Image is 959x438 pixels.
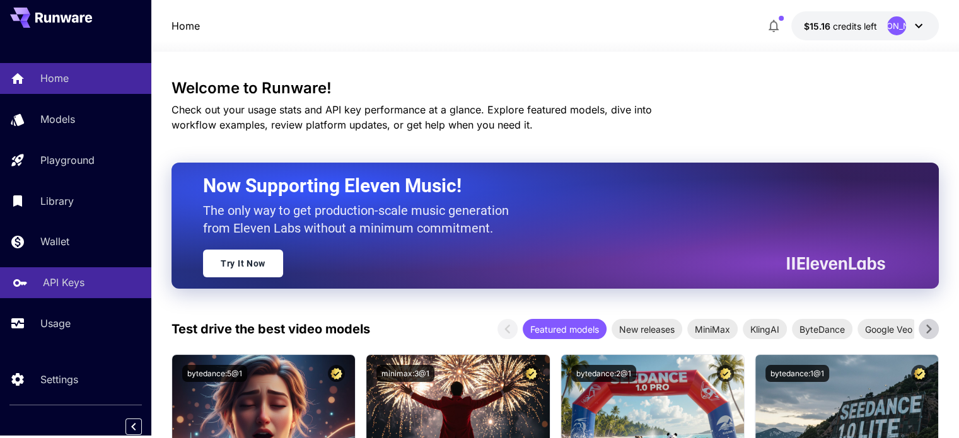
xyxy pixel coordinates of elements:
[687,323,738,336] span: MiniMax
[171,18,200,33] a: Home
[40,153,95,168] p: Playground
[523,319,607,339] div: Featured models
[523,365,540,382] button: Certified Model – Vetted for best performance and includes a commercial license.
[612,323,682,336] span: New releases
[171,103,652,131] span: Check out your usage stats and API key performance at a glance. Explore featured models, dive int...
[887,16,906,35] div: [PERSON_NAME]
[523,323,607,336] span: Featured models
[40,316,71,331] p: Usage
[857,323,920,336] span: Google Veo
[743,319,787,339] div: KlingAI
[203,202,518,237] p: The only way to get production-scale music generation from Eleven Labs without a minimum commitment.
[792,319,852,339] div: ByteDance
[171,320,370,338] p: Test drive the best video models
[203,250,283,277] a: Try It Now
[717,365,734,382] button: Certified Model – Vetted for best performance and includes a commercial license.
[40,234,69,249] p: Wallet
[171,18,200,33] nav: breadcrumb
[911,365,928,382] button: Certified Model – Vetted for best performance and includes a commercial license.
[804,21,833,32] span: $15.16
[135,415,151,438] div: Collapse sidebar
[40,71,69,86] p: Home
[571,365,636,382] button: bytedance:2@1
[40,193,74,209] p: Library
[612,319,682,339] div: New releases
[765,365,829,382] button: bytedance:1@1
[43,275,84,290] p: API Keys
[804,20,877,33] div: $15.15525
[171,79,939,97] h3: Welcome to Runware!
[743,323,787,336] span: KlingAI
[40,112,75,127] p: Models
[376,365,434,382] button: minimax:3@1
[792,323,852,336] span: ByteDance
[125,418,142,435] button: Collapse sidebar
[328,365,345,382] button: Certified Model – Vetted for best performance and includes a commercial license.
[857,319,920,339] div: Google Veo
[40,372,78,387] p: Settings
[833,21,877,32] span: credits left
[203,174,876,198] h2: Now Supporting Eleven Music!
[182,365,247,382] button: bytedance:5@1
[687,319,738,339] div: MiniMax
[791,11,939,40] button: $15.15525[PERSON_NAME]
